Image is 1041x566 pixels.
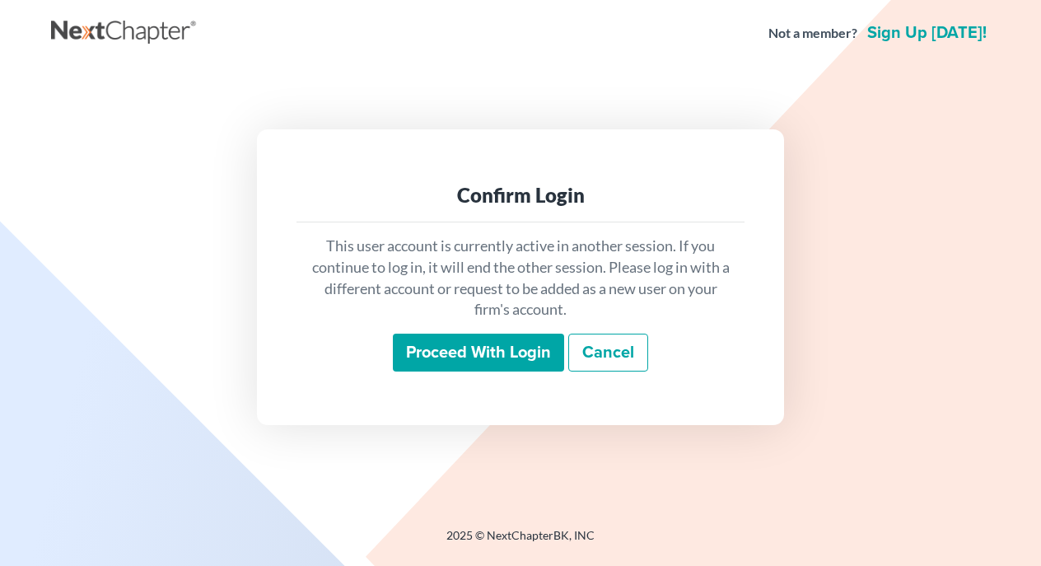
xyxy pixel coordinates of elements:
p: This user account is currently active in another session. If you continue to log in, it will end ... [310,236,731,320]
a: Cancel [568,334,648,372]
div: 2025 © NextChapterBK, INC [51,527,990,557]
div: Confirm Login [310,182,731,208]
strong: Not a member? [768,24,857,43]
a: Sign up [DATE]! [864,25,990,41]
input: Proceed with login [393,334,564,372]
